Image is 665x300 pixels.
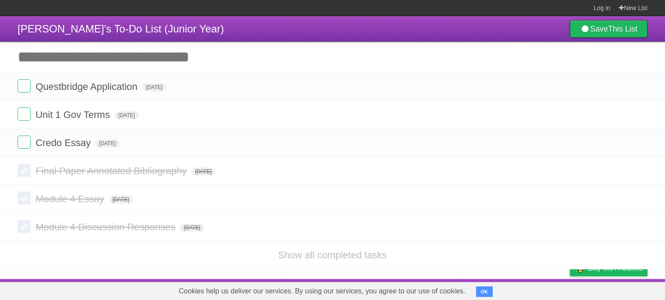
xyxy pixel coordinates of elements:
[18,136,31,149] label: Done
[570,20,647,38] a: SaveThis List
[36,109,112,120] span: Unit 1 Gov Terms
[482,281,518,298] a: Developers
[142,83,166,91] span: [DATE]
[109,196,133,204] span: [DATE]
[36,193,107,204] span: Module 4 Essay
[588,261,643,276] span: Buy me a coffee
[608,25,637,33] b: This List
[180,224,204,232] span: [DATE]
[592,281,647,298] a: Suggest a feature
[529,281,548,298] a: Terms
[18,164,31,177] label: Done
[453,281,472,298] a: About
[36,137,93,148] span: Credo Essay
[36,165,189,176] span: Final Paper Annotated Bibliography
[18,107,31,121] label: Done
[278,250,387,261] a: Show all completed tasks
[18,79,31,93] label: Done
[96,139,119,147] span: [DATE]
[18,220,31,233] label: Done
[476,286,493,297] button: OK
[170,282,474,300] span: Cookies help us deliver our services. By using our services, you agree to our use of cookies.
[36,81,139,92] span: Questbridge Application
[18,23,224,35] span: [PERSON_NAME]'s To-Do List (Junior Year)
[115,111,139,119] span: [DATE]
[36,221,178,232] span: Module 4 Discussion Responses
[192,168,215,175] span: [DATE]
[558,281,581,298] a: Privacy
[18,192,31,205] label: Done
